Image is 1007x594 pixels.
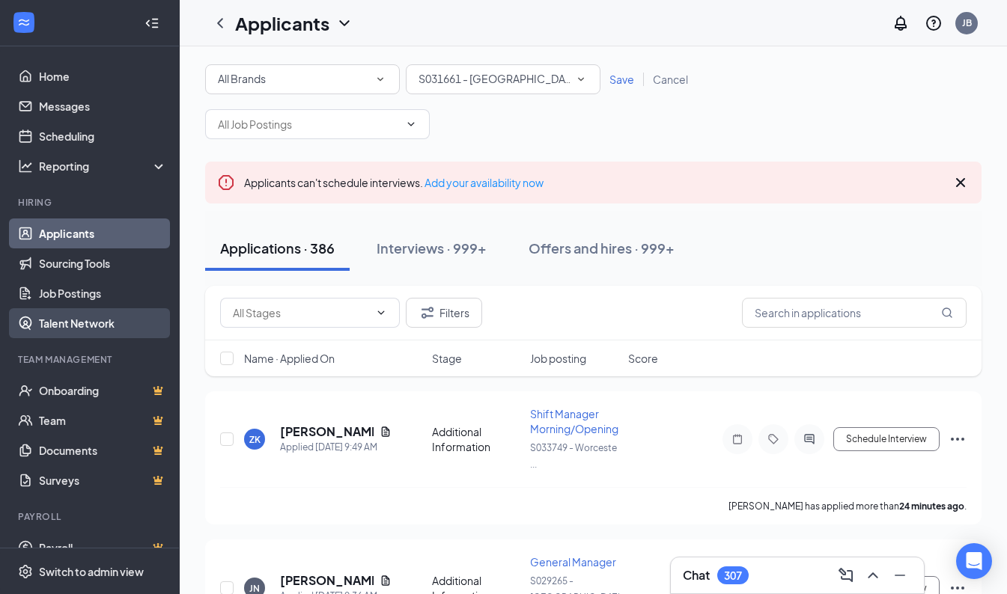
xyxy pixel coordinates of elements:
[861,563,885,587] button: ChevronUp
[683,567,710,584] h3: Chat
[574,73,588,86] svg: SmallChevronDown
[380,426,392,438] svg: Document
[628,351,658,366] span: Score
[39,278,167,308] a: Job Postings
[39,465,167,495] a: SurveysCrown
[833,427,940,451] button: Schedule Interview
[609,73,634,86] span: Save
[432,351,462,366] span: Stage
[235,10,329,36] h1: Applicants
[419,72,693,85] span: S031661 - Tilton, NH
[377,239,487,257] div: Interviews · 999+
[724,569,742,582] div: 307
[39,564,144,579] div: Switch to admin view
[280,423,374,440] h5: [PERSON_NAME]
[406,298,482,328] button: Filter Filters
[217,174,235,192] svg: Error
[39,159,168,174] div: Reporting
[39,248,167,278] a: Sourcing Tools
[374,73,387,86] svg: SmallChevronDown
[899,500,964,512] b: 24 minutes ago
[888,563,912,587] button: Minimize
[530,442,617,470] span: S033749 - Worceste ...
[380,575,392,587] svg: Document
[419,304,436,322] svg: Filter
[39,121,167,151] a: Scheduling
[39,308,167,338] a: Talent Network
[728,433,746,445] svg: Note
[375,307,387,319] svg: ChevronDown
[405,118,417,130] svg: ChevronDown
[218,72,266,85] span: All Brands
[244,176,544,189] span: Applicants can't schedule interviews.
[529,239,675,257] div: Offers and hires · 999+
[432,424,521,454] div: Additional Information
[949,430,967,448] svg: Ellipses
[249,433,261,446] div: ZK
[39,435,167,465] a: DocumentsCrown
[211,14,229,32] svg: ChevronLeft
[218,116,399,132] input: All Job Postings
[18,510,164,523] div: Payroll
[280,572,374,589] h5: [PERSON_NAME]
[244,351,335,366] span: Name · Applied On
[39,405,167,435] a: TeamCrown
[16,15,31,30] svg: WorkstreamLogo
[335,14,353,32] svg: ChevronDown
[891,566,909,584] svg: Minimize
[837,566,855,584] svg: ComposeMessage
[530,351,586,366] span: Job posting
[425,176,544,189] a: Add your availability now
[742,298,967,328] input: Search in applications
[233,304,369,321] input: All Stages
[39,218,167,248] a: Applicants
[834,563,858,587] button: ComposeMessage
[956,543,992,579] div: Open Intercom Messenger
[18,564,33,579] svg: Settings
[962,16,972,29] div: JB
[39,61,167,91] a: Home
[280,440,392,455] div: Applied [DATE] 9:49 AM
[18,196,164,209] div: Hiring
[39,533,167,563] a: PayrollCrown
[925,14,943,32] svg: QuestionInfo
[653,73,688,86] span: Cancel
[220,239,335,257] div: Applications · 386
[419,70,588,88] div: S031661 - Tilton, NH
[952,174,970,192] svg: Cross
[18,159,33,174] svg: Analysis
[18,353,164,366] div: Team Management
[530,407,618,435] span: Shift Manager Morning/Opening
[892,14,910,32] svg: Notifications
[144,16,159,31] svg: Collapse
[764,433,782,445] svg: Tag
[530,555,616,569] span: General Manager
[39,376,167,405] a: OnboardingCrown
[728,500,967,512] p: [PERSON_NAME] has applied more than .
[941,307,953,319] svg: MagnifyingGlass
[218,70,387,88] div: All Brands
[39,91,167,121] a: Messages
[864,566,882,584] svg: ChevronUp
[800,433,818,445] svg: ActiveChat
